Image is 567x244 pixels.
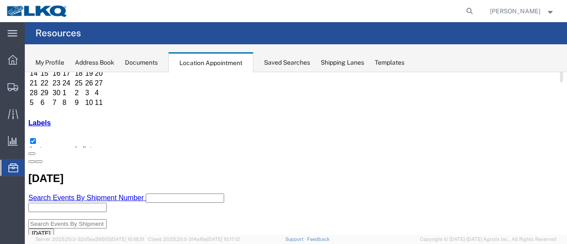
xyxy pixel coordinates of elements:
div: My Profile [35,58,64,67]
td: 24 [37,7,49,15]
td: 8 [37,26,49,35]
td: 26 [60,7,69,15]
td: 27 [70,7,79,15]
a: Search Events By Shipment Number [4,122,121,129]
h4: Resources [35,22,81,44]
span: Sopha Sam [490,6,540,16]
div: Templates [375,58,404,67]
div: Location Appointment [168,52,253,73]
td: 25 [50,7,59,15]
button: [PERSON_NAME] [489,6,555,16]
td: 11 [70,26,79,35]
span: Server: 2025.20.0-32d5ea39505 [35,236,144,242]
a: Support [285,236,307,242]
iframe: FS Legacy Container [25,72,567,235]
span: Copyright © [DATE]-[DATE] Agistix Inc., All Rights Reserved [420,236,556,243]
h2: [DATE] [4,100,539,112]
td: 7 [27,26,36,35]
a: Labels [4,47,26,54]
td: 30 [27,16,36,25]
td: 10 [60,26,69,35]
td: 5 [4,26,14,35]
td: 4 [70,16,79,25]
span: Search Events By Shipment Number [4,122,119,129]
td: 1 [37,16,49,25]
td: 3 [60,16,69,25]
div: Address Book [75,58,114,67]
div: Saved Searches [264,58,310,67]
a: Feedback [307,236,330,242]
span: [DATE] 10:17:12 [207,236,240,242]
td: 23 [27,7,36,15]
div: Shipping Lanes [321,58,364,67]
img: logo [6,4,68,18]
td: 22 [15,7,26,15]
td: 6 [15,26,26,35]
td: 28 [4,16,14,25]
button: [DATE] [4,156,29,166]
input: tlanta ages and allets [5,66,11,72]
span: tlanta ages and allets [4,74,70,81]
input: Search Events By Shipment Number [4,147,82,156]
div: Documents [125,58,158,67]
td: 2 [50,16,59,25]
td: 29 [15,16,26,25]
td: 9 [50,26,59,35]
td: 21 [4,7,14,15]
span: [DATE] 10:18:31 [111,236,144,242]
span: Client: 2025.20.0-314a16e [148,236,240,242]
